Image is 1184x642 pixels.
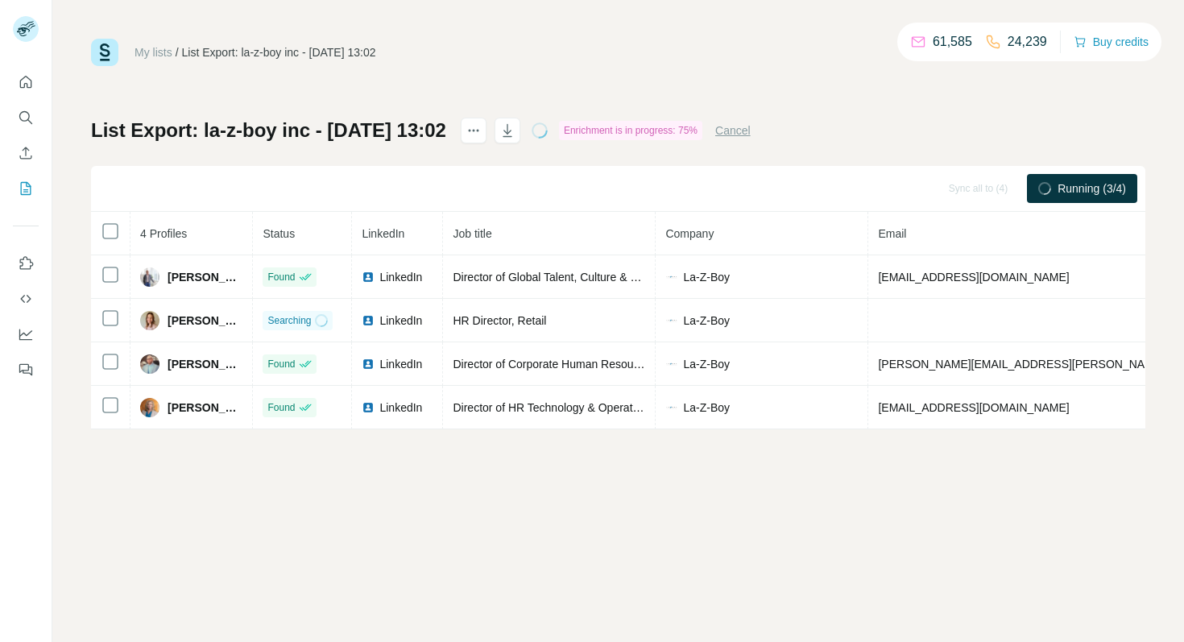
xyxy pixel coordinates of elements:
button: Search [13,103,39,132]
img: company-logo [665,358,678,371]
span: Running (3/4) [1058,180,1126,197]
button: Use Surfe API [13,284,39,313]
span: Director of Global Talent, Culture & Belonging [453,271,680,284]
span: Status [263,227,295,240]
span: Searching [267,313,311,328]
button: Dashboard [13,320,39,349]
img: Surfe Logo [91,39,118,66]
img: LinkedIn logo [362,358,375,371]
span: Found [267,270,295,284]
p: 61,585 [933,32,972,52]
button: Cancel [715,122,751,139]
span: [PERSON_NAME] [168,400,242,416]
li: / [176,44,179,60]
img: LinkedIn logo [362,271,375,284]
img: LinkedIn logo [362,314,375,327]
span: LinkedIn [379,356,422,372]
span: Found [267,400,295,415]
span: Director of Corporate Human Resources [453,358,655,371]
span: [EMAIL_ADDRESS][DOMAIN_NAME] [878,271,1069,284]
button: Quick start [13,68,39,97]
div: Enrichment is in progress: 75% [559,121,702,140]
img: Avatar [140,398,159,417]
span: [PERSON_NAME] [168,313,242,329]
span: La-Z-Boy [683,313,730,329]
a: My lists [135,46,172,59]
div: List Export: la-z-boy inc - [DATE] 13:02 [182,44,376,60]
span: LinkedIn [362,227,404,240]
button: actions [461,118,486,143]
span: Company [665,227,714,240]
span: HR Director, Retail [453,314,546,327]
span: [PERSON_NAME] [168,269,242,285]
img: company-logo [665,401,678,414]
img: Avatar [140,354,159,374]
span: La-Z-Boy [683,269,730,285]
img: Avatar [140,311,159,330]
span: Director of HR Technology & Operations [453,401,653,414]
span: [PERSON_NAME] [168,356,242,372]
button: My lists [13,174,39,203]
img: company-logo [665,314,678,327]
span: [EMAIL_ADDRESS][DOMAIN_NAME] [878,401,1069,414]
span: La-Z-Boy [683,356,730,372]
h1: List Export: la-z-boy inc - [DATE] 13:02 [91,118,446,143]
span: Email [878,227,906,240]
span: Job title [453,227,491,240]
span: La-Z-Boy [683,400,730,416]
span: LinkedIn [379,269,422,285]
span: Found [267,357,295,371]
button: Use Surfe on LinkedIn [13,249,39,278]
span: LinkedIn [379,313,422,329]
img: LinkedIn logo [362,401,375,414]
button: Feedback [13,355,39,384]
img: company-logo [665,271,678,284]
p: 24,239 [1008,32,1047,52]
button: Enrich CSV [13,139,39,168]
img: Avatar [140,267,159,287]
span: 4 Profiles [140,227,187,240]
button: Buy credits [1074,31,1149,53]
span: LinkedIn [379,400,422,416]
